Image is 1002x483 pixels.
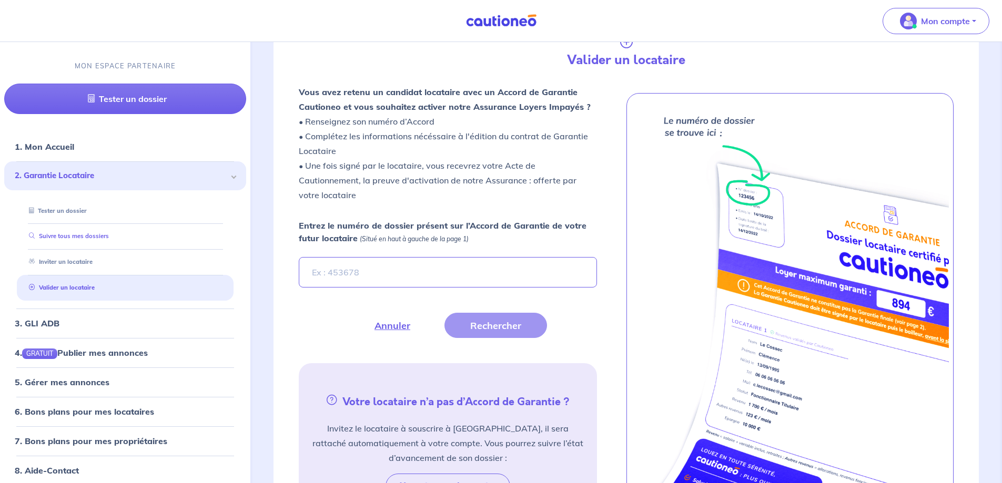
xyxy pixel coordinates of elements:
div: 2. Garantie Locataire [4,161,246,190]
a: Valider un locataire [25,284,95,291]
div: Inviter un locataire [17,253,234,271]
div: 7. Bons plans pour mes propriétaires [4,430,246,451]
div: 3. GLI ADB [4,313,246,334]
a: 1. Mon Accueil [15,141,74,152]
a: Tester un dossier [4,84,246,114]
em: (Situé en haut à gauche de la page 1) [360,235,469,243]
a: 8. Aide-Contact [15,465,79,476]
a: 3. GLI ADB [15,318,59,328]
div: 8. Aide-Contact [4,460,246,481]
div: Suivre tous mes dossiers [17,228,234,245]
a: 6. Bons plans pour mes locataires [15,406,154,417]
img: Cautioneo [462,14,541,27]
input: Ex : 453678 [299,257,596,287]
button: illu_account_valid_menu.svgMon compte [883,8,989,34]
div: Tester un dossier [17,202,234,220]
a: 5. Gérer mes annonces [15,377,109,387]
button: Annuler [349,313,436,338]
a: Suivre tous mes dossiers [25,232,109,240]
strong: Entrez le numéro de dossier présent sur l’Accord de Garantie de votre futur locataire [299,220,586,243]
div: 1. Mon Accueil [4,136,246,157]
a: Tester un dossier [25,207,87,214]
p: Mon compte [921,15,970,27]
a: 7. Bons plans pour mes propriétaires [15,436,167,446]
p: Invitez le locataire à souscrire à [GEOGRAPHIC_DATA], il sera rattaché automatiquement à votre co... [311,421,584,465]
div: 4.GRATUITPublier mes annonces [4,342,246,363]
strong: Vous avez retenu un candidat locataire avec un Accord de Garantie Cautioneo et vous souhaitez act... [299,87,591,112]
div: Valider un locataire [17,279,234,296]
a: 4.GRATUITPublier mes annonces [15,347,148,358]
h4: Valider un locataire [459,53,793,68]
span: 2. Garantie Locataire [15,170,228,182]
p: • Renseignez son numéro d’Accord • Complétez les informations nécéssaire à l'édition du contrat d... [299,85,596,202]
div: 6. Bons plans pour mes locataires [4,401,246,422]
img: illu_account_valid_menu.svg [900,13,917,29]
div: 5. Gérer mes annonces [4,372,246,393]
h5: Votre locataire n’a pas d’Accord de Garantie ? [303,393,592,408]
a: Inviter un locataire [25,258,93,265]
p: MON ESPACE PARTENAIRE [75,61,176,71]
